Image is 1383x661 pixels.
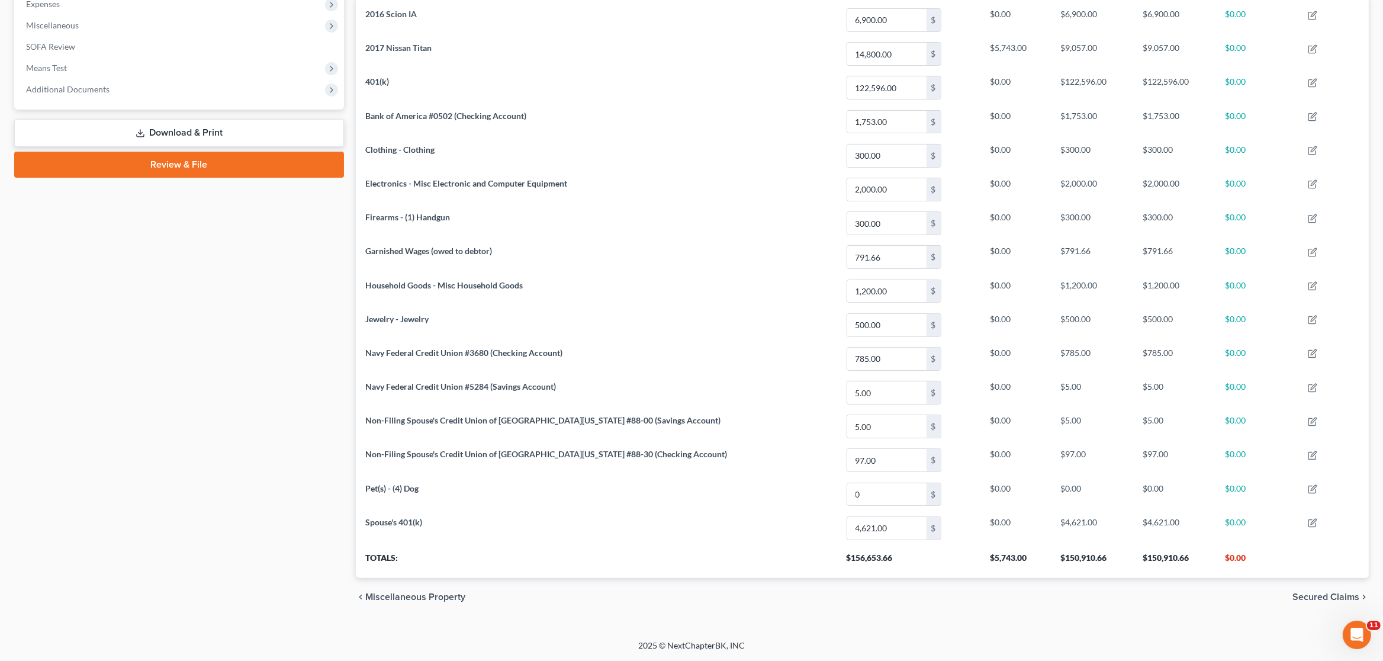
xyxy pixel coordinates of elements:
[927,449,941,471] div: $
[1215,308,1298,342] td: $0.00
[1133,410,1215,444] td: $5.00
[1215,342,1298,376] td: $0.00
[356,592,365,602] i: chevron_left
[26,84,110,94] span: Additional Documents
[980,3,1051,37] td: $0.00
[847,280,927,303] input: 0.00
[365,415,721,425] span: Non-Filing Spouse's Credit Union of [GEOGRAPHIC_DATA][US_STATE] #88-00 (Savings Account)
[1133,274,1215,308] td: $1,200.00
[927,280,941,303] div: $
[1133,342,1215,376] td: $785.00
[1215,410,1298,444] td: $0.00
[927,9,941,31] div: $
[980,274,1051,308] td: $0.00
[365,381,556,392] span: Navy Federal Credit Union #5284 (Savings Account)
[365,517,422,527] span: Spouse's 401(k)
[847,43,927,65] input: 0.00
[980,511,1051,545] td: $0.00
[1051,37,1133,71] td: $9,057.00
[980,172,1051,206] td: $0.00
[980,308,1051,342] td: $0.00
[1051,444,1133,477] td: $97.00
[927,76,941,99] div: $
[847,449,927,471] input: 0.00
[1133,172,1215,206] td: $2,000.00
[365,246,492,256] span: Garnished Wages (owed to debtor)
[1051,71,1133,105] td: $122,596.00
[1133,240,1215,274] td: $791.66
[847,246,927,268] input: 0.00
[980,139,1051,172] td: $0.00
[1133,206,1215,240] td: $300.00
[847,348,927,370] input: 0.00
[1051,172,1133,206] td: $2,000.00
[365,111,526,121] span: Bank of America #0502 (Checking Account)
[14,119,344,147] a: Download & Print
[927,483,941,506] div: $
[980,206,1051,240] td: $0.00
[1292,592,1369,602] button: Secured Claims chevron_right
[1215,444,1298,477] td: $0.00
[980,444,1051,477] td: $0.00
[927,212,941,235] div: $
[365,9,417,19] span: 2016 Scion IA
[1051,274,1133,308] td: $1,200.00
[1359,592,1369,602] i: chevron_right
[356,592,465,602] button: chevron_left Miscellaneous Property
[17,36,344,57] a: SOFA Review
[847,178,927,201] input: 0.00
[1051,511,1133,545] td: $4,621.00
[1215,3,1298,37] td: $0.00
[1051,139,1133,172] td: $300.00
[365,280,523,290] span: Household Goods - Misc Household Goods
[365,178,567,188] span: Electronics - Misc Electronic and Computer Equipment
[1051,105,1133,139] td: $1,753.00
[847,76,927,99] input: 0.00
[927,348,941,370] div: $
[927,145,941,167] div: $
[1292,592,1359,602] span: Secured Claims
[14,152,344,178] a: Review & File
[1215,37,1298,71] td: $0.00
[1215,545,1298,578] th: $0.00
[365,43,432,53] span: 2017 Nissan Titan
[1133,511,1215,545] td: $4,621.00
[927,111,941,133] div: $
[980,376,1051,409] td: $0.00
[365,145,435,155] span: Clothing - Clothing
[365,314,429,324] span: Jewelry - Jewelry
[1133,308,1215,342] td: $500.00
[365,483,419,493] span: Pet(s) - (4) Dog
[927,314,941,336] div: $
[1051,308,1133,342] td: $500.00
[356,545,837,578] th: Totals:
[927,246,941,268] div: $
[837,545,981,578] th: $156,653.66
[847,9,927,31] input: 0.00
[927,517,941,540] div: $
[847,111,927,133] input: 0.00
[365,449,727,459] span: Non-Filing Spouse's Credit Union of [GEOGRAPHIC_DATA][US_STATE] #88-30 (Checking Account)
[847,483,927,506] input: 0.00
[365,76,389,86] span: 401(k)
[365,592,465,602] span: Miscellaneous Property
[980,105,1051,139] td: $0.00
[1133,71,1215,105] td: $122,596.00
[26,41,75,52] span: SOFA Review
[847,212,927,235] input: 0.00
[1051,545,1133,578] th: $150,910.66
[1051,342,1133,376] td: $785.00
[1133,444,1215,477] td: $97.00
[927,43,941,65] div: $
[1215,139,1298,172] td: $0.00
[980,71,1051,105] td: $0.00
[1215,511,1298,545] td: $0.00
[1215,172,1298,206] td: $0.00
[980,410,1051,444] td: $0.00
[1215,71,1298,105] td: $0.00
[1367,621,1381,630] span: 11
[354,640,1029,661] div: 2025 © NextChapterBK, INC
[847,145,927,167] input: 0.00
[847,314,927,336] input: 0.00
[980,545,1051,578] th: $5,743.00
